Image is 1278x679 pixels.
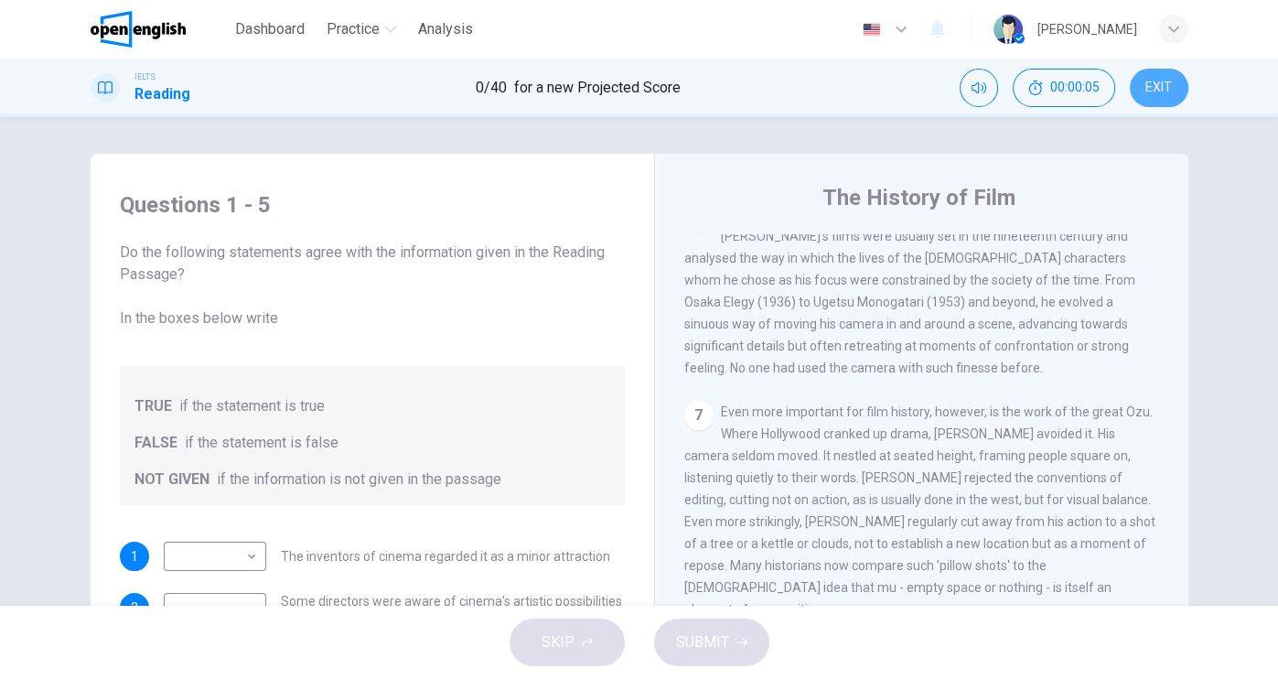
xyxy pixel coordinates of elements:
img: Profile picture [993,15,1023,44]
div: Mute [960,69,998,107]
button: Practice [319,13,403,46]
span: Some directors were aware of cinema's artistic possibilities from the very beginning [281,595,625,620]
span: The inventors of cinema regarded it as a minor attraction [281,550,610,563]
span: Even more important for film history, however, is the work of the great Ozu. Where Hollywood cran... [684,404,1155,617]
span: if the statement is true [179,395,325,417]
span: Analysis [418,18,473,40]
span: FALSE [134,432,177,454]
div: [PERSON_NAME] [1037,18,1137,40]
div: 7 [684,401,714,430]
img: en [860,23,883,37]
span: 00:00:05 [1050,81,1100,95]
span: Practice [327,18,380,40]
span: 0 / 40 [476,77,507,99]
h4: Questions 1 - 5 [120,190,625,220]
button: Dashboard [228,13,312,46]
span: Dashboard [235,18,305,40]
span: if the statement is false [185,432,338,454]
h1: Reading [134,83,190,105]
img: OpenEnglish logo [91,11,187,48]
h4: The History of Film [822,183,1015,212]
span: 1 [131,550,138,563]
div: Hide [1013,69,1115,107]
span: EXIT [1145,81,1172,95]
span: IELTS [134,70,156,83]
span: TRUE [134,395,172,417]
a: OpenEnglish logo [91,11,229,48]
span: 2 [131,601,138,614]
span: for a new Projected Score [514,77,681,99]
span: Do the following statements agree with the information given in the Reading Passage? In the boxes... [120,242,625,329]
span: NOT GIVEN [134,469,209,490]
button: EXIT [1130,69,1188,107]
button: Analysis [411,13,480,46]
button: 00:00:05 [1013,69,1115,107]
span: if the information is not given in the passage [217,469,501,490]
